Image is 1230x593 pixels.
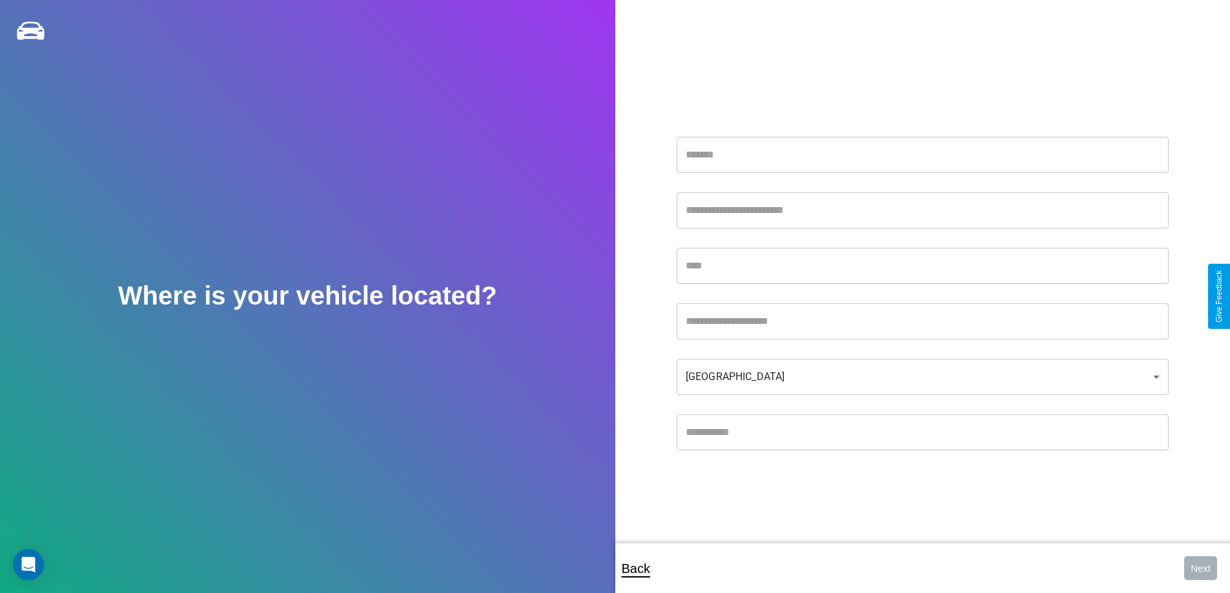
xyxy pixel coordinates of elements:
[118,281,497,310] h2: Where is your vehicle located?
[1184,556,1217,580] button: Next
[622,557,650,580] p: Back
[677,359,1169,395] div: [GEOGRAPHIC_DATA]
[13,549,44,580] div: Open Intercom Messenger
[1215,270,1224,323] div: Give Feedback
